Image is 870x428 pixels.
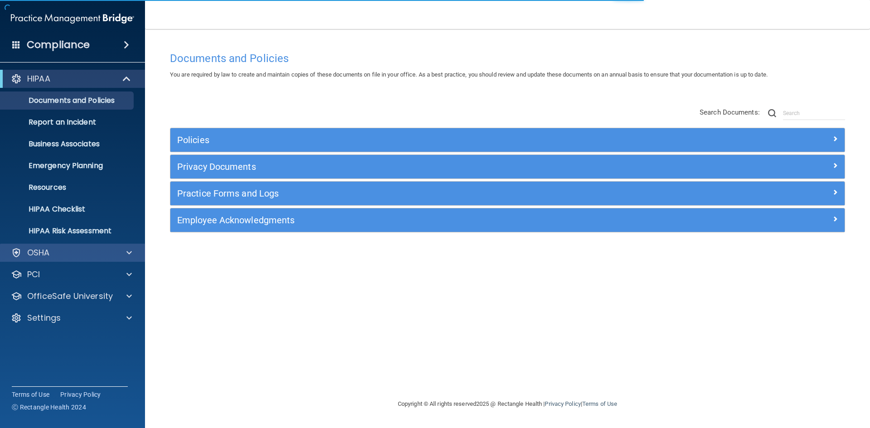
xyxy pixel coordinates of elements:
p: HIPAA Risk Assessment [6,226,130,236]
p: PCI [27,269,40,280]
a: Privacy Policy [60,390,101,399]
a: Privacy Policy [545,400,580,407]
p: Documents and Policies [6,96,130,105]
div: Copyright © All rights reserved 2025 @ Rectangle Health | | [342,390,673,418]
h5: Policies [177,135,669,145]
p: Settings [27,313,61,323]
h4: Documents and Policies [170,53,845,64]
a: Terms of Use [12,390,49,399]
a: Practice Forms and Logs [177,186,838,201]
p: Resources [6,183,130,192]
span: Ⓒ Rectangle Health 2024 [12,403,86,412]
p: Report an Incident [6,118,130,127]
span: Search Documents: [700,108,760,116]
img: PMB logo [11,10,134,28]
p: OSHA [27,247,50,258]
a: Privacy Documents [177,159,838,174]
h5: Privacy Documents [177,162,669,172]
a: Policies [177,133,838,147]
a: Terms of Use [582,400,617,407]
input: Search [783,106,845,120]
h5: Employee Acknowledgments [177,215,669,225]
p: Emergency Planning [6,161,130,170]
a: Employee Acknowledgments [177,213,838,227]
span: You are required by law to create and maintain copies of these documents on file in your office. ... [170,71,768,78]
h4: Compliance [27,38,90,51]
p: HIPAA [27,73,50,84]
a: Settings [11,313,132,323]
h5: Practice Forms and Logs [177,188,669,198]
p: Business Associates [6,139,130,149]
p: OfficeSafe University [27,291,113,302]
p: HIPAA Checklist [6,205,130,214]
a: OSHA [11,247,132,258]
a: OfficeSafe University [11,291,132,302]
a: HIPAA [11,73,131,84]
img: ic-search.3b580494.png [768,109,776,117]
a: PCI [11,269,132,280]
